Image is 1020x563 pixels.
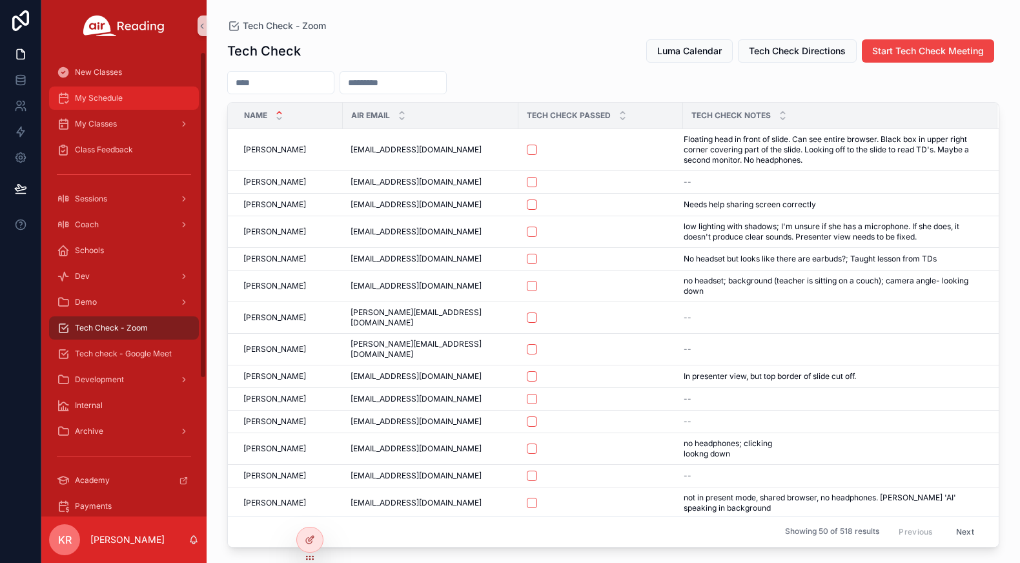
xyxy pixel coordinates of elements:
span: Tech Check - Zoom [75,323,148,333]
span: [PERSON_NAME] [243,254,306,264]
a: Demo [49,291,199,314]
a: Dev [49,265,199,288]
span: No headset but looks like there are earbuds?; Taught lesson from TDs [684,254,937,264]
span: Archive [75,426,103,436]
a: New Classes [49,61,199,84]
span: [PERSON_NAME] [243,394,306,404]
a: [PERSON_NAME] [243,371,335,382]
a: [PERSON_NAME] [243,312,335,323]
span: Class Feedback [75,145,133,155]
span: Coach [75,220,99,230]
a: Floating head in front of slide. Can see entire browser. Black box in upper right corner covering... [684,134,982,165]
a: [EMAIL_ADDRESS][DOMAIN_NAME] [351,254,511,264]
a: My Classes [49,112,199,136]
a: [EMAIL_ADDRESS][DOMAIN_NAME] [351,444,511,454]
a: [PERSON_NAME] [243,344,335,354]
span: Schools [75,245,104,256]
span: Dev [75,271,90,281]
span: [PERSON_NAME] [243,471,306,481]
span: [EMAIL_ADDRESS][DOMAIN_NAME] [351,281,482,291]
a: My Schedule [49,87,199,110]
span: [PERSON_NAME] [243,200,306,210]
span: -- [684,177,691,187]
span: not in present mode, shared browser, no headphones. [PERSON_NAME] 'AI' speaking in background [684,493,982,513]
a: [EMAIL_ADDRESS][DOMAIN_NAME] [351,177,511,187]
a: [EMAIL_ADDRESS][DOMAIN_NAME] [351,227,511,237]
span: My Schedule [75,93,123,103]
span: Development [75,374,124,385]
a: -- [684,177,982,187]
a: -- [684,394,982,404]
span: [PERSON_NAME] [243,371,306,382]
a: [PERSON_NAME][EMAIL_ADDRESS][DOMAIN_NAME] [351,307,511,328]
a: Class Feedback [49,138,199,161]
a: [PERSON_NAME] [243,145,335,155]
span: Tech Check Directions [749,45,846,57]
a: -- [684,471,982,481]
a: [PERSON_NAME] [243,498,335,508]
span: [EMAIL_ADDRESS][DOMAIN_NAME] [351,498,482,508]
a: In presenter view, but top border of slide cut off. [684,371,982,382]
img: App logo [83,15,165,36]
p: [PERSON_NAME] [90,533,165,546]
span: [EMAIL_ADDRESS][DOMAIN_NAME] [351,394,482,404]
span: Tech Check Notes [691,110,771,121]
span: -- [684,471,691,481]
a: Development [49,368,199,391]
button: Tech Check Directions [738,39,857,63]
button: Next [947,522,983,542]
a: No headset but looks like there are earbuds?; Taught lesson from TDs [684,254,982,264]
span: [EMAIL_ADDRESS][DOMAIN_NAME] [351,416,482,427]
span: Name [244,110,267,121]
span: My Classes [75,119,117,129]
span: Showing 50 of 518 results [785,527,879,537]
span: Internal [75,400,103,411]
a: no headset; background (teacher is sitting on a couch); camera angle- looking down [684,276,982,296]
span: Start Tech Check Meeting [872,45,984,57]
span: Tech Check Passed [527,110,611,121]
a: low lighting with shadows; I'm unsure if she has a microphone. If she does, it doesn't produce cl... [684,221,982,242]
span: -- [684,312,691,323]
a: [PERSON_NAME] [243,281,335,291]
span: Tech Check - Zoom [243,19,326,32]
a: [PERSON_NAME] [243,444,335,454]
span: [PERSON_NAME] [243,444,306,454]
a: [PERSON_NAME] [243,177,335,187]
span: In presenter view, but top border of slide cut off. [684,371,856,382]
span: [PERSON_NAME] [243,416,306,427]
a: -- [684,344,982,354]
a: Payments [49,495,199,518]
span: KR [58,532,72,548]
div: scrollable content [41,52,207,517]
a: Academy [49,469,199,492]
span: -- [684,344,691,354]
span: [PERSON_NAME] [243,498,306,508]
a: Needs help sharing screen correctly [684,200,982,210]
span: [EMAIL_ADDRESS][DOMAIN_NAME] [351,444,482,454]
span: [EMAIL_ADDRESS][DOMAIN_NAME] [351,254,482,264]
a: [EMAIL_ADDRESS][DOMAIN_NAME] [351,471,511,481]
a: -- [684,416,982,427]
span: [EMAIL_ADDRESS][DOMAIN_NAME] [351,145,482,155]
a: [EMAIL_ADDRESS][DOMAIN_NAME] [351,394,511,404]
a: [EMAIL_ADDRESS][DOMAIN_NAME] [351,145,511,155]
a: [PERSON_NAME][EMAIL_ADDRESS][DOMAIN_NAME] [351,339,511,360]
span: Sessions [75,194,107,204]
a: -- [684,312,982,323]
a: [EMAIL_ADDRESS][DOMAIN_NAME] [351,416,511,427]
span: [PERSON_NAME] [243,312,306,323]
a: [PERSON_NAME] [243,416,335,427]
a: [PERSON_NAME] [243,254,335,264]
a: Coach [49,213,199,236]
a: [EMAIL_ADDRESS][DOMAIN_NAME] [351,371,511,382]
span: New Classes [75,67,122,77]
a: [PERSON_NAME] [243,200,335,210]
a: [EMAIL_ADDRESS][DOMAIN_NAME] [351,498,511,508]
a: Internal [49,394,199,417]
a: Schools [49,239,199,262]
span: [EMAIL_ADDRESS][DOMAIN_NAME] [351,200,482,210]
